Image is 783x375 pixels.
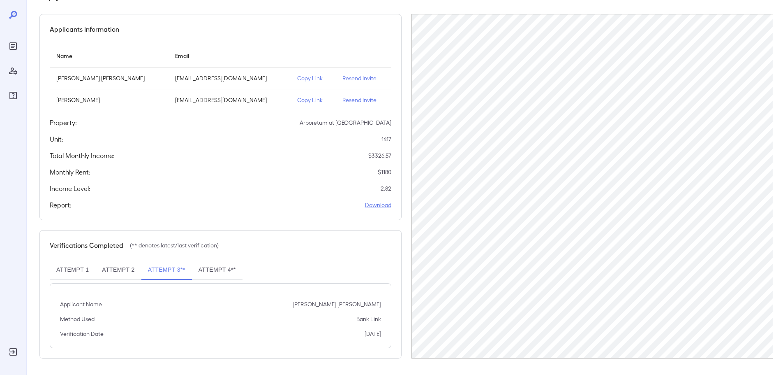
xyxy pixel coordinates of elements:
p: Method Used [60,315,95,323]
div: Reports [7,40,20,53]
p: [EMAIL_ADDRESS][DOMAIN_NAME] [175,96,284,104]
p: [PERSON_NAME] [PERSON_NAME] [293,300,381,308]
h5: Applicants Information [50,24,119,34]
p: Arboretum at [GEOGRAPHIC_DATA] [300,119,391,127]
div: Log Out [7,345,20,359]
h5: Monthly Rent: [50,167,90,177]
p: Copy Link [297,96,329,104]
h5: Verifications Completed [50,240,123,250]
h5: Property: [50,118,77,128]
button: Attempt 3** [141,260,192,280]
button: Attempt 4** [192,260,243,280]
table: simple table [50,44,391,111]
th: Email [169,44,291,68]
p: Resend Invite [342,96,384,104]
p: [PERSON_NAME] [56,96,162,104]
p: 1417 [381,135,391,143]
p: $ 3326.57 [368,151,391,160]
div: Manage Users [7,64,20,77]
p: Applicant Name [60,300,102,308]
p: (** denotes latest/last verification) [130,241,219,249]
button: Attempt 2 [95,260,141,280]
p: [DATE] [365,330,381,338]
h5: Unit: [50,134,63,144]
p: $ 1180 [378,168,391,176]
th: Name [50,44,169,68]
button: Attempt 1 [50,260,95,280]
a: Download [365,201,391,209]
p: [EMAIL_ADDRESS][DOMAIN_NAME] [175,74,284,82]
h5: Total Monthly Income: [50,151,115,161]
div: FAQ [7,89,20,102]
p: Copy Link [297,74,329,82]
p: 2.82 [381,184,391,193]
p: Bank Link [356,315,381,323]
p: [PERSON_NAME] [PERSON_NAME] [56,74,162,82]
p: Verification Date [60,330,104,338]
h5: Income Level: [50,184,90,193]
p: Resend Invite [342,74,384,82]
h5: Report: [50,200,72,210]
